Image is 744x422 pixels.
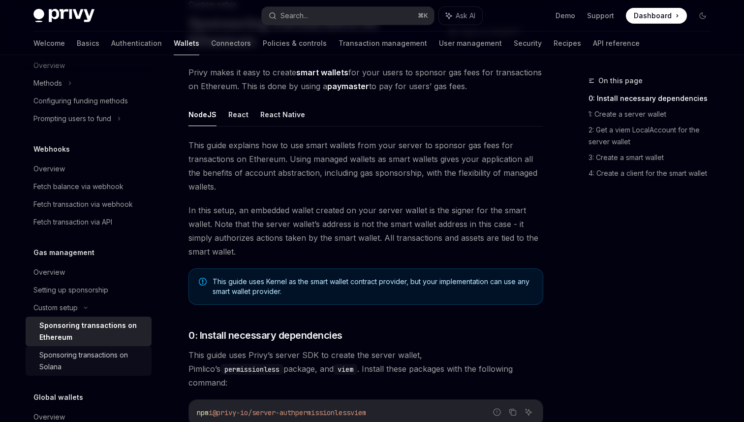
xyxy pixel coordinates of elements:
[26,346,152,376] a: Sponsoring transactions on Solana
[634,11,672,21] span: Dashboard
[339,32,427,55] a: Transaction management
[199,278,207,286] svg: Note
[506,406,519,419] button: Copy the contents from the code block
[554,32,581,55] a: Recipes
[213,408,295,417] span: @privy-io/server-auth
[593,32,640,55] a: API reference
[26,178,152,195] a: Fetch balance via webhook
[260,103,305,126] button: React Native
[33,163,65,175] div: Overview
[589,150,718,165] a: 3: Create a smart wallet
[33,181,124,193] div: Fetch balance via webhook
[220,364,283,375] code: permissionless
[33,113,111,125] div: Prompting users to fund
[33,9,94,23] img: dark logo
[33,95,128,107] div: Configuring funding methods
[556,11,575,21] a: Demo
[188,103,217,126] button: NodeJS
[39,320,146,343] div: Sponsoring transactions on Ethereum
[188,65,543,93] span: Privy makes it easy to create for your users to sponsor gas fees for transactions on Ethereum. Th...
[589,106,718,122] a: 1: Create a server wallet
[327,81,369,92] a: paymaster
[626,8,687,24] a: Dashboard
[26,281,152,299] a: Setting up sponsorship
[418,12,428,20] span: ⌘ K
[33,302,78,314] div: Custom setup
[334,364,357,375] code: viem
[522,406,535,419] button: Ask AI
[213,277,533,296] span: This guide uses Kernel as the smart wallet contract provider, but your implementation can use any...
[33,216,112,228] div: Fetch transaction via API
[514,32,542,55] a: Security
[33,32,65,55] a: Welcome
[587,11,614,21] a: Support
[33,284,108,296] div: Setting up sponsorship
[39,349,146,373] div: Sponsoring transactions on Solana
[439,7,482,25] button: Ask AI
[491,406,503,419] button: Report incorrect code
[26,317,152,346] a: Sponsoring transactions on Ethereum
[26,195,152,213] a: Fetch transaction via webhook
[589,122,718,150] a: 2: Get a viem LocalAccount for the server wallet
[211,32,251,55] a: Connectors
[350,408,366,417] span: viem
[33,247,94,259] h5: Gas management
[188,203,543,259] span: In this setup, an embedded wallet created on your server wallet is the signer for the smart walle...
[296,67,348,77] strong: smart wallets
[77,32,99,55] a: Basics
[111,32,162,55] a: Authentication
[188,328,342,342] span: 0: Install necessary dependencies
[33,266,65,278] div: Overview
[589,91,718,106] a: 0: Install necessary dependencies
[33,143,70,155] h5: Webhooks
[197,408,209,417] span: npm
[456,11,475,21] span: Ask AI
[695,8,711,24] button: Toggle dark mode
[598,75,643,87] span: On this page
[439,32,502,55] a: User management
[228,103,248,126] button: React
[33,198,133,210] div: Fetch transaction via webhook
[262,7,434,25] button: Search...⌘K
[263,32,327,55] a: Policies & controls
[188,138,543,194] span: This guide explains how to use smart wallets from your server to sponsor gas fees for transaction...
[209,408,213,417] span: i
[33,391,83,403] h5: Global wallets
[280,10,308,22] div: Search...
[26,160,152,178] a: Overview
[295,408,350,417] span: permissionless
[26,263,152,281] a: Overview
[26,92,152,110] a: Configuring funding methods
[589,165,718,181] a: 4: Create a client for the smart wallet
[188,348,543,390] span: This guide uses Privy’s server SDK to create the server wallet, Pimlico’s package, and . Install ...
[33,77,62,89] div: Methods
[26,213,152,231] a: Fetch transaction via API
[174,32,199,55] a: Wallets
